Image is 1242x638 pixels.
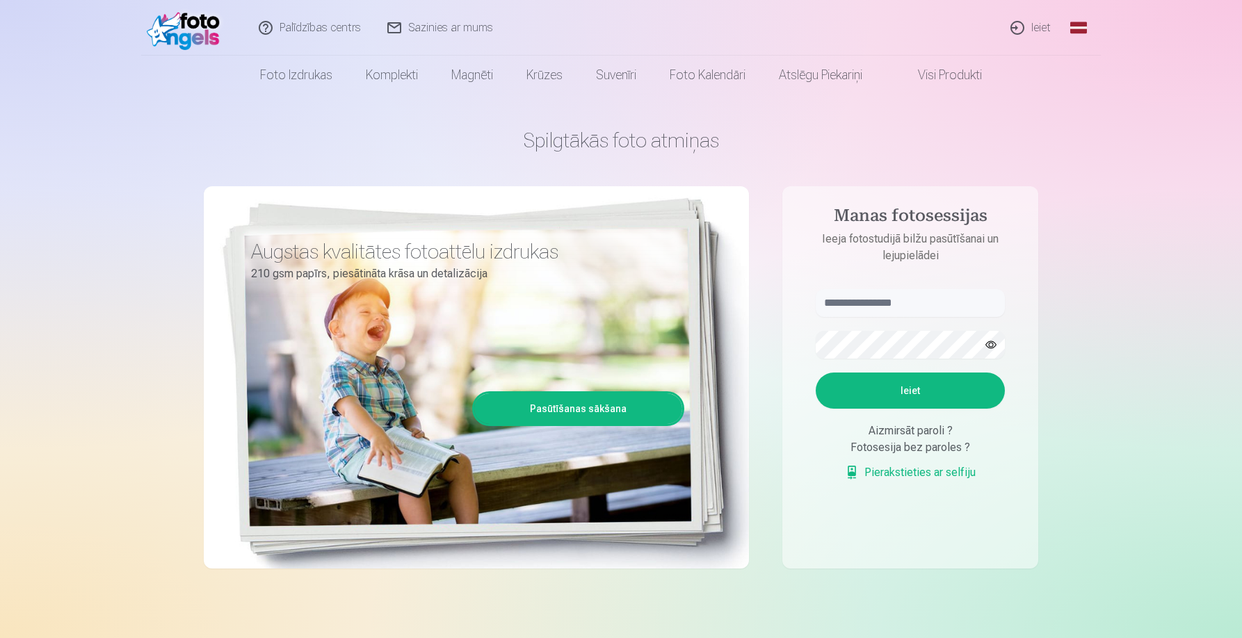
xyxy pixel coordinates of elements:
div: Fotosesija bez paroles ? [816,439,1005,456]
a: Komplekti [349,56,435,95]
h4: Manas fotosessijas [802,206,1019,231]
button: Ieiet [816,373,1005,409]
a: Magnēti [435,56,510,95]
p: 210 gsm papīrs, piesātināta krāsa un detalizācija [251,264,674,284]
h3: Augstas kvalitātes fotoattēlu izdrukas [251,239,674,264]
div: Aizmirsāt paroli ? [816,423,1005,439]
a: Suvenīri [579,56,653,95]
a: Visi produkti [879,56,999,95]
p: Ieeja fotostudijā bilžu pasūtīšanai un lejupielādei [802,231,1019,264]
a: Pasūtīšanas sākšana [474,393,682,424]
a: Krūzes [510,56,579,95]
img: /fa1 [147,6,227,50]
h1: Spilgtākās foto atmiņas [204,128,1038,153]
a: Foto kalendāri [653,56,762,95]
a: Foto izdrukas [243,56,349,95]
a: Pierakstieties ar selfiju [845,464,976,481]
a: Atslēgu piekariņi [762,56,879,95]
